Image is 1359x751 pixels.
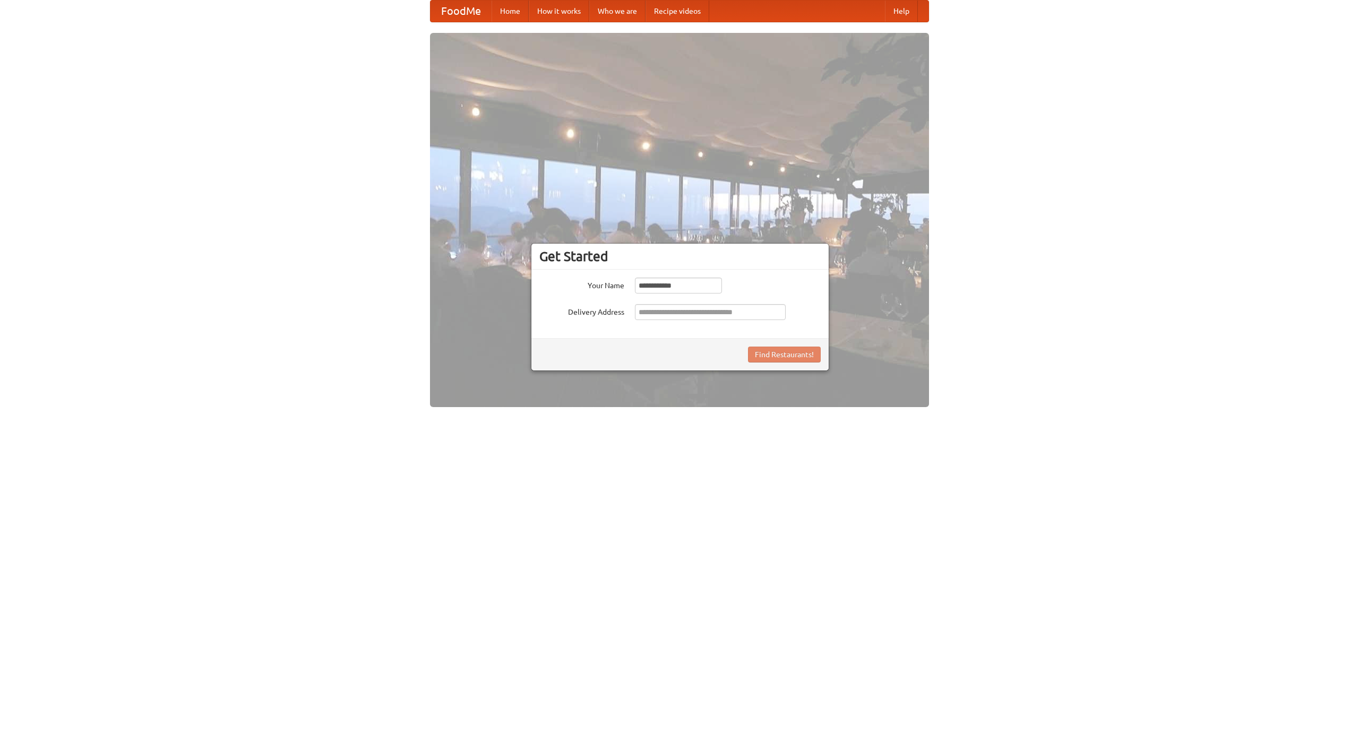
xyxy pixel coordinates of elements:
a: FoodMe [431,1,492,22]
a: How it works [529,1,589,22]
label: Delivery Address [539,304,624,317]
a: Help [885,1,918,22]
h3: Get Started [539,248,821,264]
a: Who we are [589,1,646,22]
button: Find Restaurants! [748,347,821,362]
a: Home [492,1,529,22]
a: Recipe videos [646,1,709,22]
label: Your Name [539,278,624,291]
